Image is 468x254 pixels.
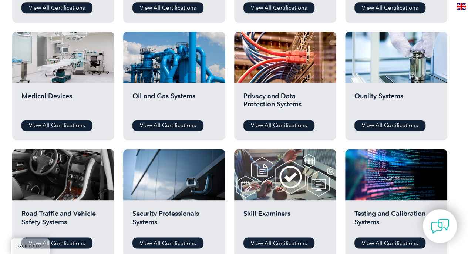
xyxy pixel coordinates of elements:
[21,237,92,248] a: View All Certifications
[132,2,203,13] a: View All Certifications
[132,210,216,232] h2: Security Professionals Systems
[132,92,216,114] h2: Oil and Gas Systems
[354,237,425,248] a: View All Certifications
[431,217,449,235] img: contact-chat.png
[354,2,425,13] a: View All Certifications
[21,120,92,131] a: View All Certifications
[21,2,92,13] a: View All Certifications
[354,210,438,232] h2: Testing and Calibration Systems
[243,2,314,13] a: View All Certifications
[243,92,327,114] h2: Privacy and Data Protection Systems
[354,92,438,114] h2: Quality Systems
[11,238,50,254] a: BACK TO TOP
[132,237,203,248] a: View All Certifications
[21,210,105,232] h2: Road Traffic and Vehicle Safety Systems
[243,210,327,232] h2: Skill Examiners
[21,92,105,114] h2: Medical Devices
[132,120,203,131] a: View All Certifications
[457,3,466,10] img: en
[354,120,425,131] a: View All Certifications
[243,237,314,248] a: View All Certifications
[243,120,314,131] a: View All Certifications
